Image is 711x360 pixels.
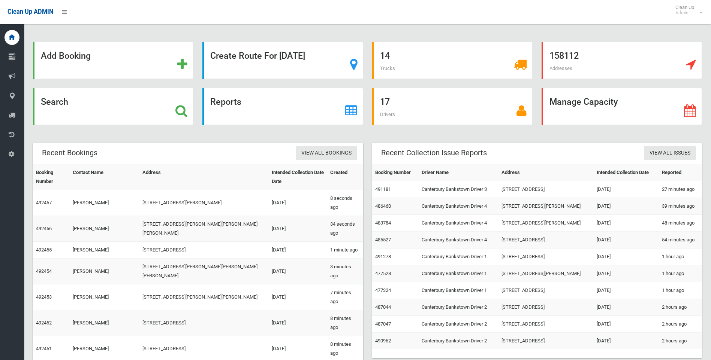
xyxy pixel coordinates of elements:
[498,248,594,265] td: [STREET_ADDRESS]
[139,284,269,310] td: [STREET_ADDRESS][PERSON_NAME][PERSON_NAME]
[70,242,139,259] td: [PERSON_NAME]
[375,237,391,242] a: 485527
[594,215,659,232] td: [DATE]
[372,146,496,160] header: Recent Collection Issue Reports
[419,181,498,198] td: Canterbury Bankstown Driver 3
[419,215,498,232] td: Canterbury Bankstown Driver 4
[419,333,498,350] td: Canterbury Bankstown Driver 2
[594,232,659,248] td: [DATE]
[296,146,357,160] a: View All Bookings
[375,186,391,192] a: 491181
[419,232,498,248] td: Canterbury Bankstown Driver 4
[659,299,702,316] td: 2 hours ago
[327,259,363,284] td: 3 minutes ago
[139,310,269,336] td: [STREET_ADDRESS]
[372,42,533,79] a: 14 Trucks
[419,316,498,333] td: Canterbury Bankstown Driver 2
[594,265,659,282] td: [DATE]
[33,164,70,190] th: Booking Number
[269,284,327,310] td: [DATE]
[139,190,269,216] td: [STREET_ADDRESS][PERSON_NAME]
[36,226,52,231] a: 492456
[549,65,572,71] span: Addresses
[594,333,659,350] td: [DATE]
[594,248,659,265] td: [DATE]
[372,88,533,125] a: 17 Drivers
[498,164,594,181] th: Address
[269,216,327,242] td: [DATE]
[498,333,594,350] td: [STREET_ADDRESS]
[327,216,363,242] td: 34 seconds ago
[380,97,390,107] strong: 17
[594,299,659,316] td: [DATE]
[36,268,52,274] a: 492454
[498,265,594,282] td: [STREET_ADDRESS][PERSON_NAME]
[659,333,702,350] td: 2 hours ago
[70,190,139,216] td: [PERSON_NAME]
[498,316,594,333] td: [STREET_ADDRESS]
[327,242,363,259] td: 1 minute ago
[202,88,363,125] a: Reports
[70,259,139,284] td: [PERSON_NAME]
[33,42,193,79] a: Add Booking
[659,164,702,181] th: Reported
[139,216,269,242] td: [STREET_ADDRESS][PERSON_NAME][PERSON_NAME][PERSON_NAME]
[498,181,594,198] td: [STREET_ADDRESS]
[675,10,694,16] small: Admin
[70,284,139,310] td: [PERSON_NAME]
[594,282,659,299] td: [DATE]
[36,320,52,326] a: 492452
[659,282,702,299] td: 1 hour ago
[419,265,498,282] td: Canterbury Bankstown Driver 1
[70,216,139,242] td: [PERSON_NAME]
[659,198,702,215] td: 39 minutes ago
[327,164,363,190] th: Created
[419,164,498,181] th: Driver Name
[7,8,53,15] span: Clean Up ADMIN
[594,164,659,181] th: Intended Collection Date
[498,215,594,232] td: [STREET_ADDRESS][PERSON_NAME]
[327,310,363,336] td: 8 minutes ago
[380,65,395,71] span: Trucks
[36,247,52,253] a: 492455
[644,146,696,160] a: View All Issues
[594,181,659,198] td: [DATE]
[659,316,702,333] td: 2 hours ago
[70,164,139,190] th: Contact Name
[659,181,702,198] td: 27 minutes ago
[380,112,395,117] span: Drivers
[375,203,391,209] a: 486460
[549,97,618,107] strong: Manage Capacity
[375,220,391,226] a: 483784
[375,338,391,344] a: 490962
[269,164,327,190] th: Intended Collection Date Date
[672,4,702,16] span: Clean Up
[594,316,659,333] td: [DATE]
[542,88,702,125] a: Manage Capacity
[41,97,68,107] strong: Search
[375,254,391,259] a: 491278
[375,321,391,327] a: 487047
[419,282,498,299] td: Canterbury Bankstown Driver 1
[498,299,594,316] td: [STREET_ADDRESS]
[498,198,594,215] td: [STREET_ADDRESS][PERSON_NAME]
[33,88,193,125] a: Search
[375,287,391,293] a: 477324
[139,259,269,284] td: [STREET_ADDRESS][PERSON_NAME][PERSON_NAME][PERSON_NAME]
[419,248,498,265] td: Canterbury Bankstown Driver 1
[269,242,327,259] td: [DATE]
[139,164,269,190] th: Address
[36,346,52,351] a: 492451
[498,232,594,248] td: [STREET_ADDRESS]
[210,97,241,107] strong: Reports
[375,271,391,276] a: 477528
[327,190,363,216] td: 8 seconds ago
[327,284,363,310] td: 7 minutes ago
[70,310,139,336] td: [PERSON_NAME]
[269,259,327,284] td: [DATE]
[659,265,702,282] td: 1 hour ago
[202,42,363,79] a: Create Route For [DATE]
[419,198,498,215] td: Canterbury Bankstown Driver 4
[269,190,327,216] td: [DATE]
[659,248,702,265] td: 1 hour ago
